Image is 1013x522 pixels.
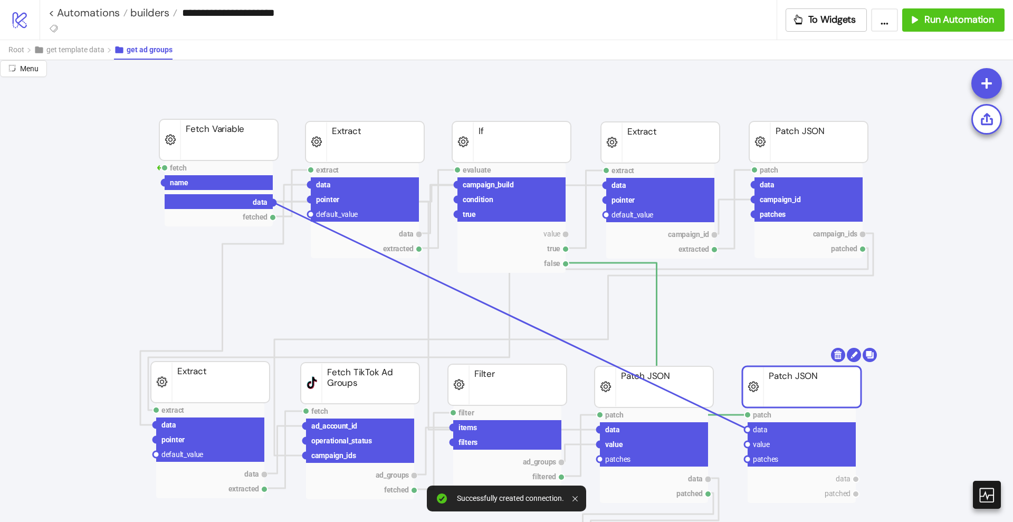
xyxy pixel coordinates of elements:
[753,440,770,449] text: value
[128,7,177,18] a: builders
[376,471,409,479] text: ad_groups
[688,474,703,483] text: data
[34,40,114,60] button: get template data
[924,14,994,26] span: Run Automation
[316,166,339,174] text: extract
[253,198,267,206] text: data
[311,407,328,415] text: fetch
[611,211,653,219] text: default_value
[316,195,339,204] text: pointer
[605,440,623,449] text: value
[20,64,39,73] span: Menu
[8,45,24,54] span: Root
[611,181,626,189] text: data
[457,494,564,503] div: Successfully created connection.
[463,195,493,204] text: condition
[611,166,634,175] text: extract
[161,406,184,414] text: extract
[311,451,356,460] text: campaign_ids
[668,230,709,239] text: campaign_id
[161,421,176,429] text: data
[605,455,630,463] text: patches
[836,474,850,483] text: data
[611,196,635,204] text: pointer
[871,8,898,32] button: ...
[114,40,173,60] button: get ad groups
[760,181,775,189] text: data
[543,230,560,238] text: value
[760,210,786,219] text: patches
[808,14,856,26] span: To Widgets
[8,40,34,60] button: Root
[753,425,768,434] text: data
[458,409,474,417] text: filter
[463,181,514,189] text: campaign_build
[316,181,331,189] text: data
[8,64,16,72] span: radius-bottomright
[311,436,372,445] text: operational_status
[127,45,173,54] span: get ad groups
[902,8,1005,32] button: Run Automation
[463,166,491,174] text: evaluate
[311,422,357,430] text: ad_account_id
[458,438,477,447] text: filters
[316,210,358,219] text: default_value
[786,8,867,32] button: To Widgets
[170,164,187,172] text: fetch
[605,425,620,434] text: data
[760,195,801,204] text: campaign_id
[813,230,858,238] text: campaign_ids
[463,210,476,219] text: true
[161,450,203,459] text: default_value
[523,458,557,466] text: ad_groups
[46,45,104,54] span: get template data
[399,230,414,238] text: data
[244,470,259,478] text: data
[170,178,188,187] text: name
[760,166,778,174] text: patch
[128,6,169,20] span: builders
[49,7,128,18] a: < Automations
[753,411,771,419] text: patch
[753,455,778,463] text: patches
[605,411,624,419] text: patch
[161,435,185,444] text: pointer
[458,423,477,432] text: items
